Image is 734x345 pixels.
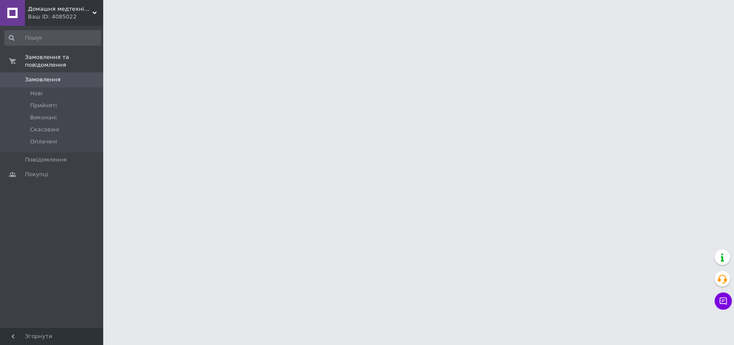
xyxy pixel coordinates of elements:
span: Нові [30,90,43,97]
span: Оплачені [30,138,57,146]
span: Покупці [25,171,48,178]
span: Виконані [30,114,57,121]
button: Чат з покупцем [715,292,732,310]
span: Прийняті [30,102,57,109]
input: Пошук [4,30,101,46]
span: Замовлення [25,76,61,84]
div: Ваш ID: 4085022 [28,13,103,21]
span: Домашня медтехніка та ортопедичні товари [28,5,92,13]
span: Замовлення та повідомлення [25,53,103,69]
span: Повідомлення [25,156,67,164]
span: Скасовані [30,126,59,134]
